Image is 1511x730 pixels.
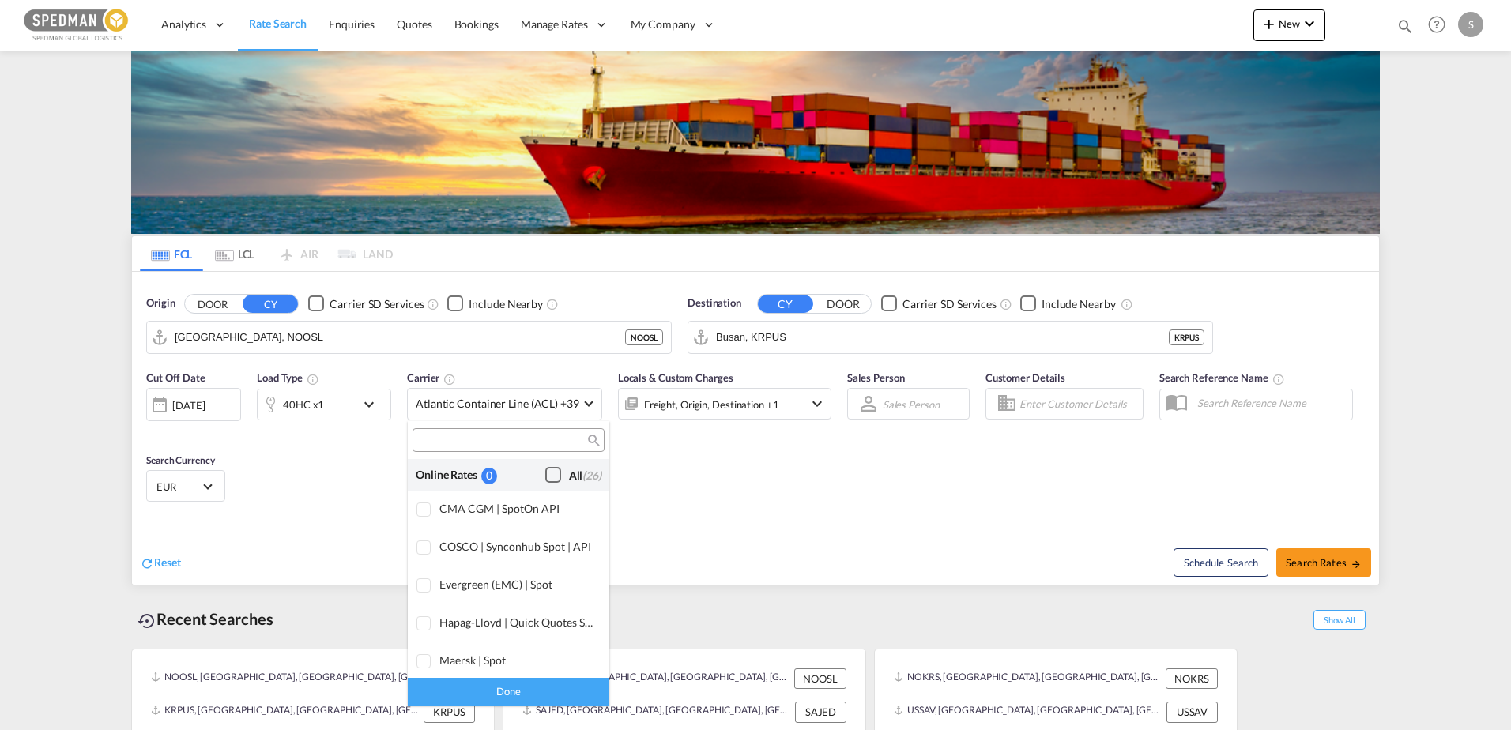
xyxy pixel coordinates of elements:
span: (26) [582,468,601,482]
md-checkbox: Checkbox No Ink [545,467,601,484]
div: 0 [481,468,497,484]
div: Online Rates [416,467,481,484]
div: Maersk | Spot [439,653,597,667]
div: All [569,468,601,484]
md-icon: icon-magnify [586,435,598,446]
div: Evergreen (EMC) | Spot [439,578,597,591]
div: Hapag-Lloyd | Quick Quotes Spot [439,615,597,629]
div: COSCO | Synconhub Spot | API [439,540,597,553]
div: Done [408,678,609,706]
div: CMA CGM | SpotOn API [439,502,597,515]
